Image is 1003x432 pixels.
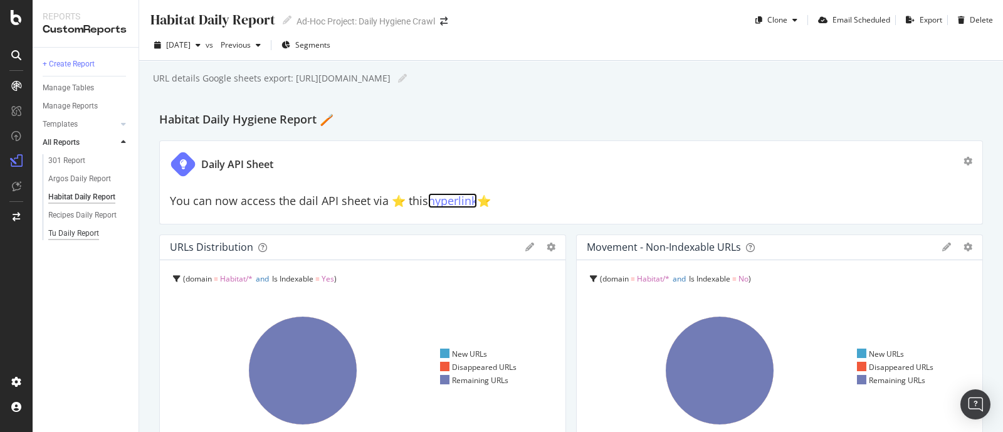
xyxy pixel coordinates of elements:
[214,273,218,284] span: =
[256,273,269,284] span: and
[43,100,98,113] div: Manage Reports
[602,273,629,284] span: domain
[832,14,890,25] div: Email Scheduled
[48,191,115,204] div: Habitat Daily Report
[43,118,117,131] a: Templates
[440,362,517,372] div: Disappeared URLs
[43,82,94,95] div: Manage Tables
[953,10,993,30] button: Delete
[689,273,730,284] span: Is Indexable
[216,35,266,55] button: Previous
[964,243,972,251] div: gear
[152,72,391,85] div: URL details Google sheets export: [URL][DOMAIN_NAME]
[216,40,251,50] span: Previous
[43,10,129,23] div: Reports
[587,241,741,253] div: Movement - non-indexable URLs
[48,172,130,186] a: Argos Daily Report
[857,362,934,372] div: Disappeared URLs
[428,193,477,208] a: hyperlink
[166,40,191,50] span: 2025 Aug. 11th
[315,273,320,284] span: =
[398,74,407,83] i: Edit report name
[637,273,670,284] span: Habitat/*
[201,157,273,172] div: Daily API Sheet
[48,154,130,167] a: 301 Report
[149,10,275,29] div: Habitat Daily Report
[43,136,117,149] a: All Reports
[220,273,253,284] span: Habitat/*
[159,110,983,130] div: Habitat Daily Hygiene Report 🪥
[43,23,129,37] div: CustomReports
[920,14,942,25] div: Export
[673,273,686,284] span: and
[48,227,130,240] a: Tu Daily Report
[547,243,555,251] div: gear
[283,16,291,24] i: Edit report name
[48,154,85,167] div: 301 Report
[159,110,333,130] h2: Habitat Daily Hygiene Report 🪥
[48,227,99,240] div: Tu Daily Report
[159,140,983,224] div: Daily API SheetYou can now access the dail API sheet via ⭐️ thishyperlink⭐️
[440,17,448,26] div: arrow-right-arrow-left
[297,15,435,28] div: Ad-Hoc Project: Daily Hygiene Crawl
[970,14,993,25] div: Delete
[322,273,334,284] span: Yes
[170,195,972,208] h2: You can now access the dail API sheet via ⭐️ this ⭐️
[48,209,130,222] a: Recipes Daily Report
[750,10,802,30] button: Clone
[276,35,335,55] button: Segments
[738,273,748,284] span: No
[186,273,212,284] span: domain
[813,10,890,30] button: Email Scheduled
[960,389,990,419] div: Open Intercom Messenger
[48,209,117,222] div: Recipes Daily Report
[43,82,130,95] a: Manage Tables
[767,14,787,25] div: Clone
[857,349,905,359] div: New URLs
[631,273,635,284] span: =
[43,136,80,149] div: All Reports
[149,35,206,55] button: [DATE]
[206,40,216,50] span: vs
[48,172,111,186] div: Argos Daily Report
[43,100,130,113] a: Manage Reports
[295,40,330,50] span: Segments
[272,273,313,284] span: Is Indexable
[43,58,130,71] a: + Create Report
[43,58,95,71] div: + Create Report
[43,118,78,131] div: Templates
[732,273,737,284] span: =
[48,191,130,204] a: Habitat Daily Report
[964,157,972,166] div: gear
[440,375,509,386] div: Remaining URLs
[901,10,942,30] button: Export
[440,349,488,359] div: New URLs
[170,241,253,253] div: URLs Distribution
[857,375,926,386] div: Remaining URLs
